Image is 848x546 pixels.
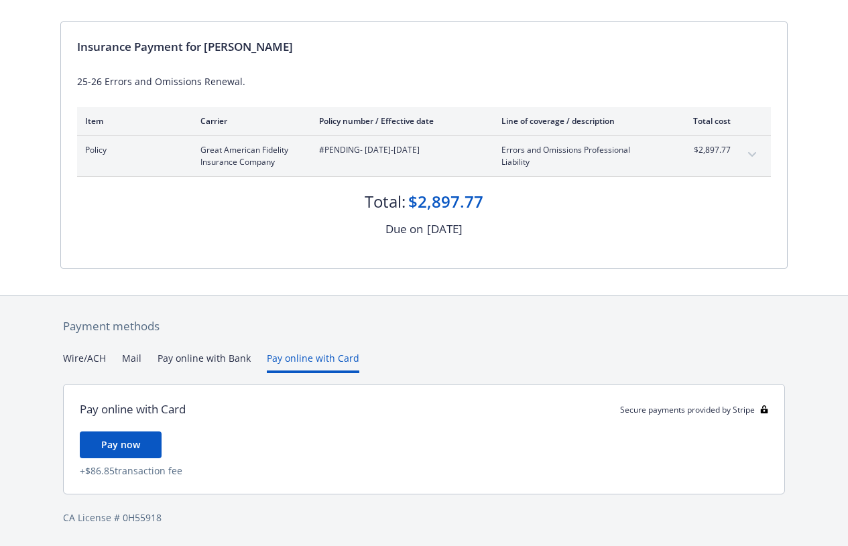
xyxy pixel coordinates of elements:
[501,144,659,168] span: Errors and Omissions Professional Liability
[267,351,359,373] button: Pay online with Card
[158,351,251,373] button: Pay online with Bank
[200,115,298,127] div: Carrier
[680,144,731,156] span: $2,897.77
[365,190,406,213] div: Total:
[200,144,298,168] span: Great American Fidelity Insurance Company
[408,190,483,213] div: $2,897.77
[80,401,186,418] div: Pay online with Card
[680,115,731,127] div: Total cost
[319,144,480,156] span: #PENDING - [DATE]-[DATE]
[63,510,785,525] div: CA License # 0H55918
[741,144,763,165] button: expand content
[63,318,785,335] div: Payment methods
[122,351,141,373] button: Mail
[85,115,179,127] div: Item
[77,74,771,88] div: 25-26 Errors and Omissions Renewal.
[501,115,659,127] div: Line of coverage / description
[427,220,463,238] div: [DATE]
[85,144,179,156] span: Policy
[385,220,423,238] div: Due on
[101,438,140,451] span: Pay now
[77,136,771,176] div: PolicyGreat American Fidelity Insurance Company#PENDING- [DATE]-[DATE]Errors and Omissions Profes...
[77,38,771,56] div: Insurance Payment for [PERSON_NAME]
[80,431,162,458] button: Pay now
[63,351,106,373] button: Wire/ACH
[80,464,768,478] div: + $86.85 transaction fee
[319,115,480,127] div: Policy number / Effective date
[620,404,768,415] div: Secure payments provided by Stripe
